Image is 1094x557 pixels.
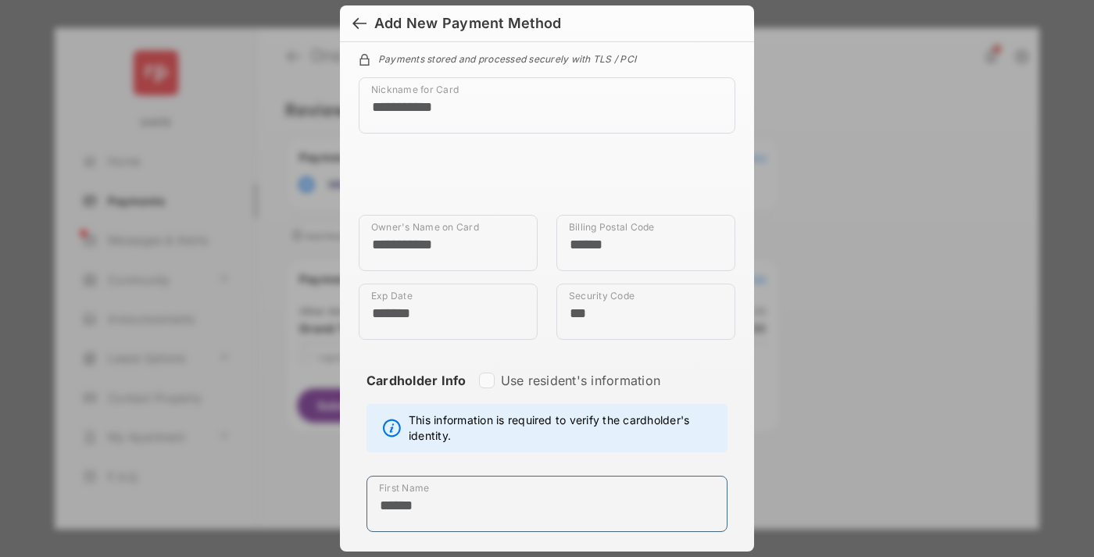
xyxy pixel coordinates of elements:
[366,373,467,416] strong: Cardholder Info
[501,373,660,388] label: Use resident's information
[409,412,719,444] span: This information is required to verify the cardholder's identity.
[359,51,735,65] div: Payments stored and processed securely with TLS / PCI
[359,146,735,215] iframe: Credit card field
[374,15,561,32] div: Add New Payment Method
